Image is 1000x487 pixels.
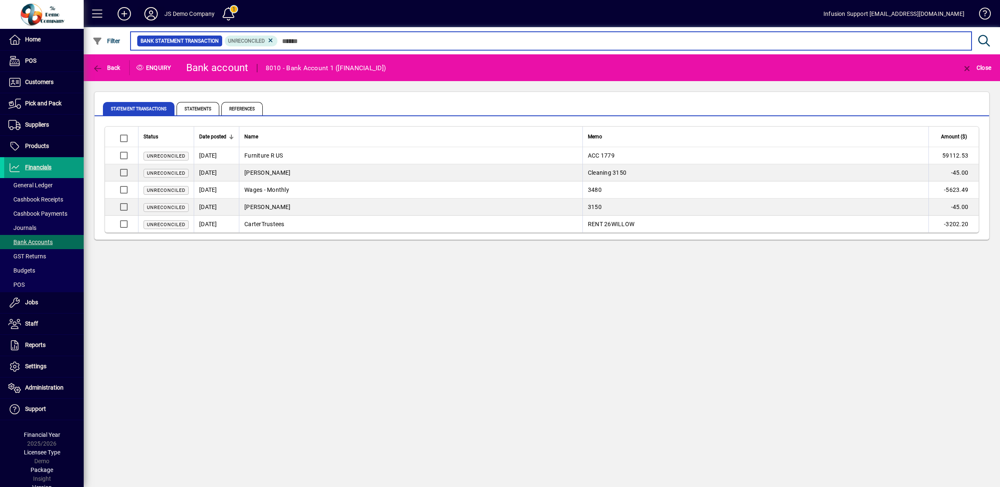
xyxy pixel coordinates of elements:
[221,102,263,115] span: References
[141,37,219,45] span: Bank Statement Transaction
[4,263,84,278] a: Budgets
[4,377,84,398] a: Administration
[144,132,189,141] div: Status
[244,152,283,159] span: Furniture R US
[25,100,62,107] span: Pick and Pack
[25,36,41,43] span: Home
[823,7,964,20] div: Infusion Support [EMAIL_ADDRESS][DOMAIN_NAME]
[588,204,602,210] span: 3150
[90,60,123,75] button: Back
[244,132,258,141] span: Name
[4,29,84,50] a: Home
[4,278,84,292] a: POS
[24,449,60,456] span: Licensee Type
[4,72,84,93] a: Customers
[147,171,185,176] span: Unreconciled
[928,199,979,216] td: -45.00
[177,102,219,115] span: Statements
[941,132,967,141] span: Amount ($)
[4,314,84,334] a: Staff
[147,222,185,227] span: Unreconciled
[25,363,46,370] span: Settings
[960,60,993,75] button: Close
[928,147,979,164] td: 59112.53
[4,192,84,207] a: Cashbook Receipts
[147,153,185,159] span: Unreconciled
[147,188,185,193] span: Unreconciled
[25,384,64,391] span: Administration
[928,164,979,181] td: -45.00
[92,64,121,71] span: Back
[144,132,158,141] span: Status
[194,216,239,232] td: [DATE]
[244,169,290,176] span: [PERSON_NAME]
[31,467,53,473] span: Package
[25,299,38,306] span: Jobs
[244,186,289,193] span: Wages - Monthly
[928,181,979,199] td: -5623.49
[4,356,84,377] a: Settings
[928,216,979,232] td: -3202.20
[4,399,84,420] a: Support
[92,38,121,44] span: Filter
[228,38,265,44] span: Unreconciled
[8,224,36,231] span: Journals
[25,320,38,327] span: Staff
[25,121,49,128] span: Suppliers
[186,61,249,74] div: Bank account
[103,102,174,115] span: Statement Transactions
[25,164,51,171] span: Financials
[225,36,278,46] mat-chip: Reconciliation Status: Unreconciled
[244,204,290,210] span: [PERSON_NAME]
[4,235,84,249] a: Bank Accounts
[588,221,634,227] span: RENT 26WILLOW
[8,210,67,217] span: Cashbook Payments
[164,7,215,20] div: JS Demo Company
[973,2,990,29] a: Knowledge Base
[4,249,84,263] a: GST Returns
[8,267,35,274] span: Budgets
[588,186,602,193] span: 3480
[962,64,991,71] span: Close
[25,143,49,149] span: Products
[8,182,53,189] span: General Ledger
[8,281,25,288] span: POS
[4,335,84,356] a: Reports
[588,132,923,141] div: Memo
[138,6,164,21] button: Profile
[199,132,234,141] div: Date posted
[4,51,84,71] a: POS
[199,132,226,141] span: Date posted
[8,253,46,260] span: GST Returns
[90,33,123,48] button: Filter
[8,196,63,203] span: Cashbook Receipts
[111,6,138,21] button: Add
[130,61,180,74] div: Enquiry
[25,405,46,412] span: Support
[147,205,185,210] span: Unreconciled
[25,79,54,85] span: Customers
[4,136,84,157] a: Products
[4,178,84,192] a: General Ledger
[25,57,36,64] span: POS
[4,292,84,313] a: Jobs
[8,239,53,245] span: Bank Accounts
[588,132,602,141] span: Memo
[4,93,84,114] a: Pick and Pack
[588,169,626,176] span: Cleaning 3150
[24,431,60,438] span: Financial Year
[25,342,46,348] span: Reports
[588,152,615,159] span: ACC 1779
[244,221,285,227] span: CarterTrustees
[934,132,974,141] div: Amount ($)
[953,60,1000,75] app-page-header-button: Close enquiry
[4,221,84,235] a: Journals
[194,181,239,199] td: [DATE]
[4,115,84,135] a: Suppliers
[194,199,239,216] td: [DATE]
[194,147,239,164] td: [DATE]
[244,132,577,141] div: Name
[266,61,386,75] div: 8010 - Bank Account 1 ([FINANCIAL_ID])
[4,207,84,221] a: Cashbook Payments
[194,164,239,181] td: [DATE]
